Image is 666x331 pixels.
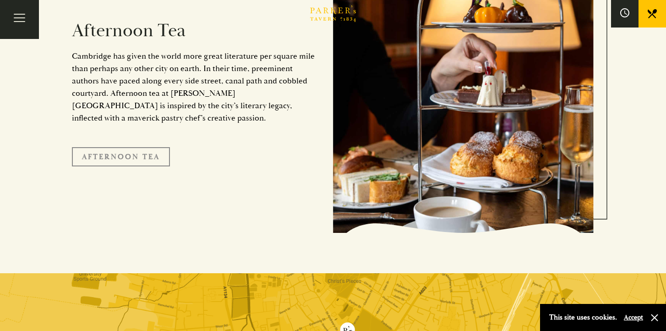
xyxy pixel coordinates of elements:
h2: Afternoon Tea [72,20,319,42]
button: Accept [624,313,643,322]
p: This site uses cookies. [549,311,617,324]
p: Cambridge has given the world more great literature per square mile than perhaps any other city o... [72,50,319,124]
button: Close and accept [650,313,659,322]
a: Afternoon Tea [72,147,170,166]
